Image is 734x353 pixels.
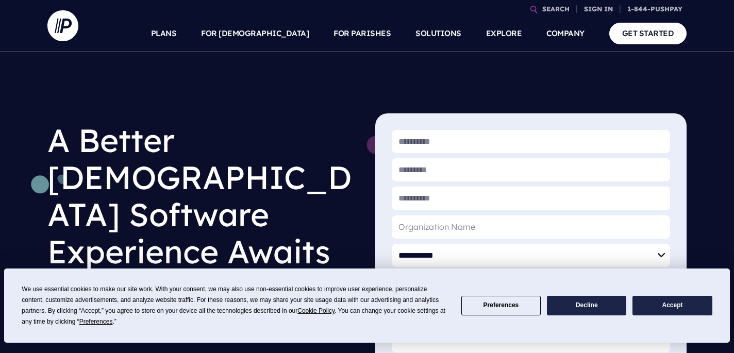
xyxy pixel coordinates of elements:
[546,15,585,52] a: COMPANY
[486,15,522,52] a: EXPLORE
[297,307,335,314] span: Cookie Policy
[333,15,391,52] a: FOR PARISHES
[392,215,670,239] input: Organization Name
[201,15,309,52] a: FOR [DEMOGRAPHIC_DATA]
[22,284,448,327] div: We use essential cookies to make our site work. With your consent, we may also use non-essential ...
[547,296,626,316] button: Decline
[461,296,541,316] button: Preferences
[47,113,359,278] h1: A Better [DEMOGRAPHIC_DATA] Software Experience Awaits
[415,15,461,52] a: SOLUTIONS
[609,23,687,44] a: GET STARTED
[4,268,730,343] div: Cookie Consent Prompt
[151,15,177,52] a: PLANS
[632,296,712,316] button: Accept
[79,318,113,325] span: Preferences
